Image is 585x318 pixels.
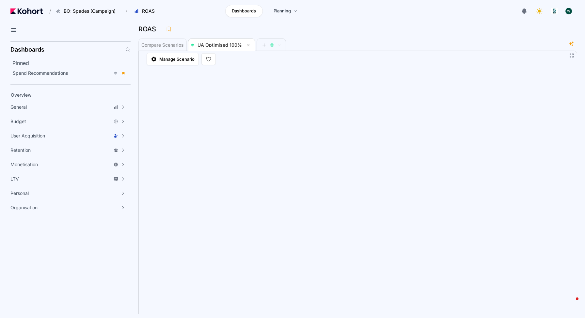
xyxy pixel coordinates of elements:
a: Spend Recommendations [10,68,129,78]
h2: Dashboards [10,47,44,53]
h2: Pinned [12,59,131,67]
span: Overview [11,92,32,98]
span: Organisation [10,204,38,211]
span: Manage Scenario [159,56,195,62]
span: Planning [274,8,291,14]
span: Personal [10,190,29,197]
a: Dashboards [225,5,263,17]
span: Monetisation [10,161,38,168]
span: General [10,104,27,110]
span: Compare Scenarios [141,43,184,47]
a: Overview [8,90,119,100]
button: BO: Spades (Campaign) [52,6,122,17]
h3: ROAS [138,26,160,32]
span: Retention [10,147,31,153]
img: logo_logo_images_1_20240607072359498299_20240828135028712857.jpeg [551,8,558,14]
span: Budget [10,118,26,125]
span: › [124,8,129,14]
a: Planning [267,5,304,17]
span: User Acquisition [10,133,45,139]
span: LTV [10,176,19,182]
img: Kohort logo [10,8,43,14]
button: ROAS [131,6,162,17]
span: ROAS [142,8,155,14]
iframe: Intercom live chat [563,296,578,311]
a: Manage Scenario [147,53,199,65]
span: UA Optimised 100% [198,42,242,48]
span: Spend Recommendations [13,70,68,76]
span: / [44,8,51,15]
span: Dashboards [232,8,256,14]
button: Fullscreen [569,53,574,58]
span: BO: Spades (Campaign) [64,8,116,14]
